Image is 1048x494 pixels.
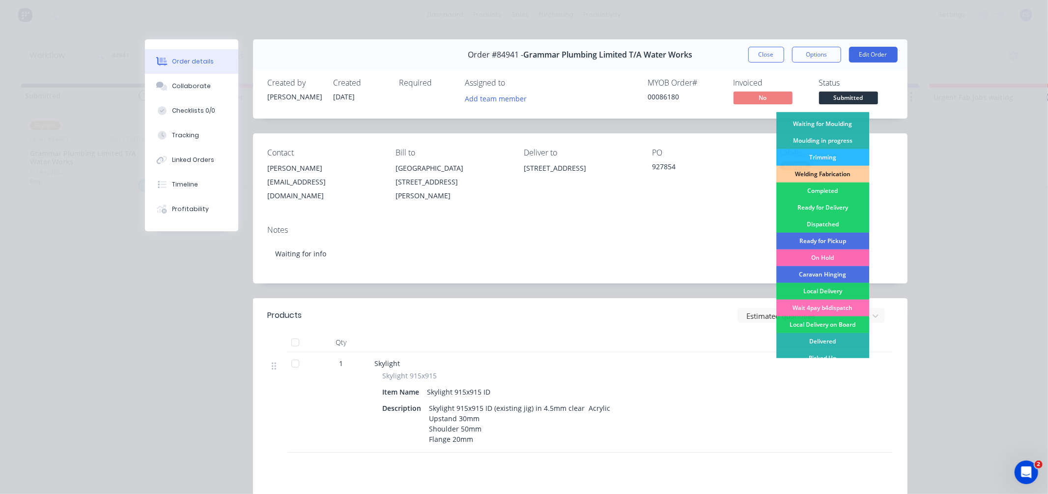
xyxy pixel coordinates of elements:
div: 00086180 [648,92,722,102]
div: Invoiced [734,78,807,88]
div: Delivered [776,333,869,350]
div: Profitability [172,205,209,214]
button: Collaborate [145,74,238,98]
div: Dispatched [776,216,869,233]
div: Created [334,78,388,88]
div: Bill to [396,148,508,157]
div: Qty [312,333,371,352]
div: Linked Orders [172,155,214,164]
button: Add team member [465,92,532,105]
div: Created by [268,78,322,88]
div: Order details [172,57,214,66]
button: Add team member [459,92,532,105]
button: Order details [145,49,238,74]
div: Item Name [383,385,424,399]
div: Skylight 915x915 ID (existing jig) in 4.5mm clear Acrylic Upstand 30mm Shoulder 50mm Flange 20mm [425,401,615,446]
span: No [734,92,793,104]
div: Picked Up [776,350,869,367]
iframe: Intercom live chat [1015,461,1038,484]
div: Welding Fabrication [776,166,869,183]
div: Waiting for Moulding [776,116,869,132]
div: Contact [268,148,380,157]
div: [STREET_ADDRESS] [524,161,636,193]
div: 927854 [652,161,765,175]
button: Options [792,47,841,62]
span: Skylight 915x915 [383,370,437,381]
button: Linked Orders [145,148,238,172]
div: Required [399,78,453,88]
span: Order #84941 - [468,50,523,60]
span: 2 [1035,461,1043,468]
div: [PERSON_NAME] [268,161,380,175]
div: Tracking [172,131,199,140]
button: Submitted [819,92,878,106]
div: Caravan Hinging [776,266,869,283]
button: Close [748,47,784,62]
button: Profitability [145,197,238,221]
div: Local Delivery [776,283,869,300]
span: Grammar Plumbing Limited T/A Water Works [523,50,692,60]
div: [PERSON_NAME] [268,92,322,102]
span: [DATE] [334,92,355,101]
div: Assigned to [465,78,564,88]
button: Tracking [145,123,238,148]
button: Checklists 0/0 [145,98,238,123]
button: Timeline [145,172,238,197]
div: MYOB Order # [648,78,722,88]
div: [GEOGRAPHIC_DATA][STREET_ADDRESS][PERSON_NAME] [396,161,508,203]
div: [PERSON_NAME][EMAIL_ADDRESS][DOMAIN_NAME] [268,161,380,203]
div: [EMAIL_ADDRESS][DOMAIN_NAME] [268,175,380,203]
div: Description [383,401,425,415]
div: Wait 4pay b4dispatch [776,300,869,316]
div: Checklists 0/0 [172,106,215,115]
div: Notes [268,225,893,235]
div: Status [819,78,893,88]
div: Collaborate [172,82,211,91]
div: Timeline [172,180,198,189]
div: Moulding in progress [776,132,869,149]
span: Skylight [375,359,400,368]
div: Deliver to [524,148,636,157]
div: [STREET_ADDRESS] [524,161,636,175]
div: Completed [776,183,869,199]
div: Local Delivery on Board [776,316,869,333]
div: On Hold [776,249,869,266]
span: Submitted [819,92,878,104]
span: 1 [340,358,343,369]
div: Ready for Pickup [776,233,869,249]
div: Trimming [776,149,869,166]
div: Waiting for info [268,239,893,269]
div: Skylight 915x915 ID [424,385,495,399]
div: PO [652,148,765,157]
div: Ready for Delivery [776,199,869,216]
div: Products [268,309,302,321]
button: Edit Order [849,47,898,62]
